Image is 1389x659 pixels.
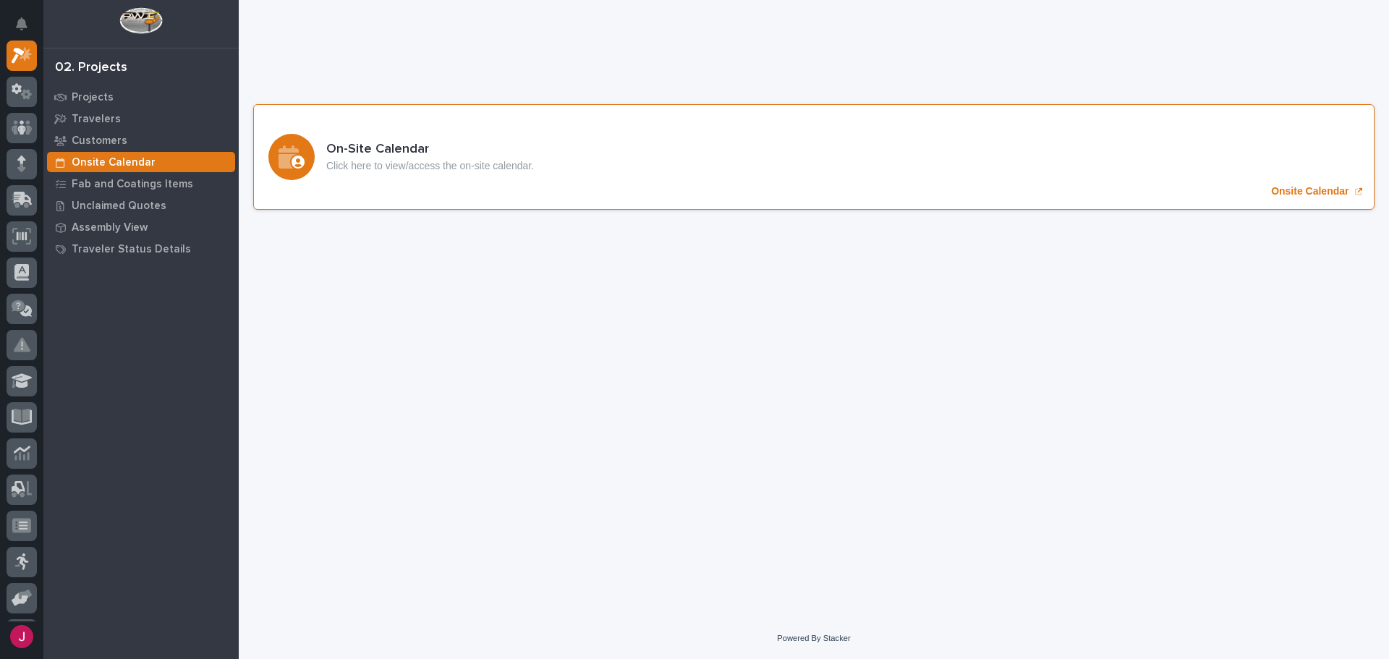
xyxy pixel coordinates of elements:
[7,621,37,652] button: users-avatar
[72,178,193,191] p: Fab and Coatings Items
[72,200,166,213] p: Unclaimed Quotes
[253,104,1375,210] a: Onsite Calendar
[72,156,156,169] p: Onsite Calendar
[43,86,239,108] a: Projects
[43,195,239,216] a: Unclaimed Quotes
[7,9,37,39] button: Notifications
[1271,185,1348,197] p: Onsite Calendar
[43,129,239,151] a: Customers
[72,91,114,104] p: Projects
[18,17,37,41] div: Notifications
[326,160,534,172] p: Click here to view/access the on-site calendar.
[119,7,162,34] img: Workspace Logo
[43,108,239,129] a: Travelers
[72,135,127,148] p: Customers
[43,151,239,173] a: Onsite Calendar
[777,634,850,642] a: Powered By Stacker
[326,142,534,158] h3: On-Site Calendar
[43,216,239,238] a: Assembly View
[72,243,191,256] p: Traveler Status Details
[55,60,127,76] div: 02. Projects
[72,113,121,126] p: Travelers
[72,221,148,234] p: Assembly View
[43,238,239,260] a: Traveler Status Details
[43,173,239,195] a: Fab and Coatings Items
